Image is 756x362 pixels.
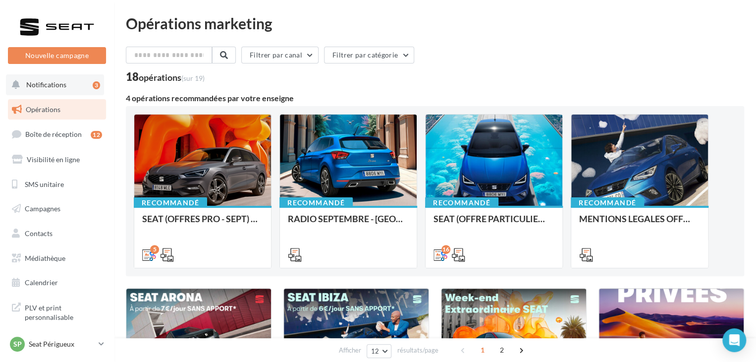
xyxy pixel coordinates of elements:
span: PLV et print personnalisable [25,301,102,322]
span: Campagnes [25,204,60,213]
a: Contacts [6,223,108,244]
a: PLV et print personnalisable [6,297,108,326]
span: Opérations [26,105,60,114]
div: SEAT (OFFRES PRO - SEPT) - SOCIAL MEDIA [142,214,263,234]
div: Recommandé [279,197,353,208]
span: Boîte de réception [25,130,82,138]
div: RADIO SEPTEMBRE - [GEOGRAPHIC_DATA] 6€/Jour + Week-end extraordinaire [288,214,409,234]
div: Recommandé [571,197,644,208]
span: Visibilité en ligne [27,155,80,164]
div: Recommandé [425,197,498,208]
a: Boîte de réception12 [6,123,108,145]
span: Calendrier [25,278,58,287]
a: Médiathèque [6,248,108,269]
div: 18 [126,71,205,82]
button: 12 [367,344,392,358]
a: SMS unitaire [6,174,108,195]
button: Nouvelle campagne [8,47,106,64]
a: Campagnes [6,198,108,219]
span: Afficher [339,346,361,355]
button: Filtrer par catégorie [324,47,414,63]
button: Notifications 3 [6,74,104,95]
span: Contacts [25,229,53,238]
a: SP Seat Périgueux [8,335,106,354]
div: Opérations marketing [126,16,744,31]
div: Open Intercom Messenger [722,328,746,352]
div: MENTIONS LEGALES OFFRES GENERIQUES PRESSE 2025 [579,214,700,234]
div: opérations [139,73,205,82]
span: SP [13,339,22,349]
div: 16 [441,245,450,254]
a: Opérations [6,99,108,120]
a: Visibilité en ligne [6,149,108,170]
button: Filtrer par canal [241,47,319,63]
span: 12 [371,347,379,355]
span: Médiathèque [25,254,65,262]
div: 4 opérations recommandées par votre enseigne [126,94,744,102]
p: Seat Périgueux [29,339,95,349]
span: résultats/page [397,346,438,355]
span: SMS unitaire [25,180,64,188]
span: 2 [494,342,510,358]
span: Campagnes DataOnDemand [25,334,102,356]
div: 5 [150,245,159,254]
a: Calendrier [6,272,108,293]
span: (sur 19) [181,74,205,82]
div: 12 [91,131,102,139]
div: Recommandé [134,197,207,208]
a: Campagnes DataOnDemand [6,330,108,360]
div: SEAT (OFFRE PARTICULIER - SEPT) - SOCIAL MEDIA [433,214,554,234]
span: 1 [475,342,490,358]
div: 3 [93,81,100,89]
span: Notifications [26,80,66,89]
